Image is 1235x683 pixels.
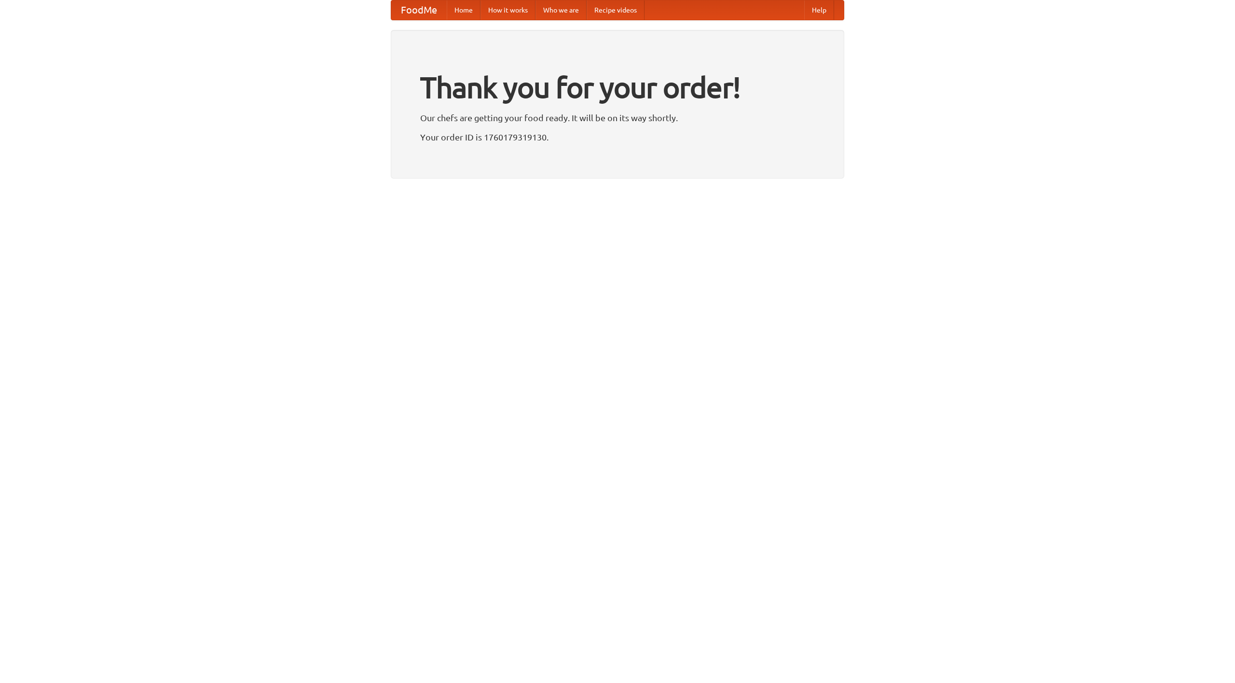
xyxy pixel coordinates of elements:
a: How it works [480,0,535,20]
a: Who we are [535,0,587,20]
p: Our chefs are getting your food ready. It will be on its way shortly. [420,111,815,125]
p: Your order ID is 1760179319130. [420,130,815,144]
a: Home [447,0,480,20]
a: Help [804,0,834,20]
a: FoodMe [391,0,447,20]
h1: Thank you for your order! [420,64,815,111]
a: Recipe videos [587,0,645,20]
